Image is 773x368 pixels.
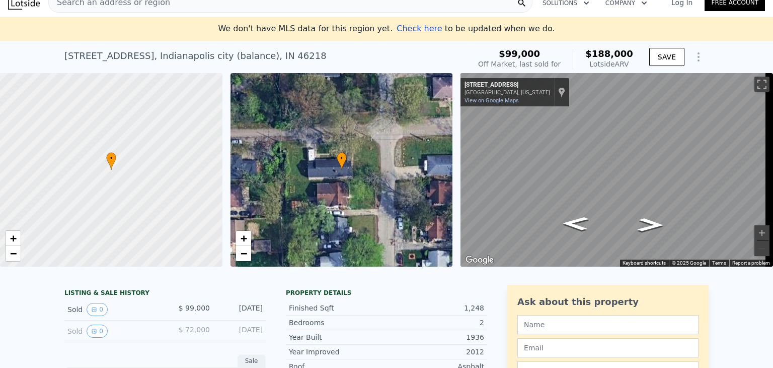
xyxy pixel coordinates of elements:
[754,77,769,92] button: Toggle fullscreen view
[499,48,540,59] span: $99,000
[179,304,210,312] span: $ 99,000
[218,325,263,338] div: [DATE]
[463,254,496,267] img: Google
[67,325,157,338] div: Sold
[179,326,210,334] span: $ 72,000
[465,81,550,89] div: [STREET_ADDRESS]
[106,154,116,163] span: •
[478,59,561,69] div: Off Market, last sold for
[649,48,684,66] button: SAVE
[10,247,17,260] span: −
[386,318,484,328] div: 2
[286,289,487,297] div: Property details
[87,325,108,338] button: View historical data
[64,289,266,299] div: LISTING & SALE HISTORY
[218,23,555,35] div: We don't have MLS data for this region yet.
[754,241,769,256] button: Zoom out
[87,303,108,316] button: View historical data
[623,260,666,267] button: Keyboard shortcuts
[386,332,484,342] div: 1936
[240,232,247,244] span: +
[106,152,116,170] div: •
[386,347,484,357] div: 2012
[236,246,251,261] a: Zoom out
[10,232,17,244] span: +
[6,246,21,261] a: Zoom out
[463,254,496,267] a: Open this area in Google Maps (opens a new window)
[289,332,386,342] div: Year Built
[289,318,386,328] div: Bedrooms
[712,260,726,266] a: Terms
[465,89,550,96] div: [GEOGRAPHIC_DATA], [US_STATE]
[551,214,600,234] path: Go East, E 37th St
[397,24,442,33] span: Check here
[460,73,773,267] div: Map
[64,49,327,63] div: [STREET_ADDRESS] , Indianapolis city (balance) , IN 46218
[627,215,675,235] path: Go West, E 37th St
[517,315,699,334] input: Name
[289,347,386,357] div: Year Improved
[517,295,699,309] div: Ask about this property
[6,231,21,246] a: Zoom in
[465,97,519,104] a: View on Google Maps
[754,225,769,240] button: Zoom in
[218,303,263,316] div: [DATE]
[240,247,247,260] span: −
[238,354,266,367] div: Sale
[585,48,633,59] span: $188,000
[585,59,633,69] div: Lotside ARV
[517,338,699,357] input: Email
[672,260,706,266] span: © 2025 Google
[236,231,251,246] a: Zoom in
[460,73,773,267] div: Street View
[289,303,386,313] div: Finished Sqft
[337,152,347,170] div: •
[386,303,484,313] div: 1,248
[337,154,347,163] span: •
[397,23,555,35] div: to be updated when we do.
[558,87,565,98] a: Show location on map
[732,260,770,266] a: Report a problem
[688,47,709,67] button: Show Options
[67,303,157,316] div: Sold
